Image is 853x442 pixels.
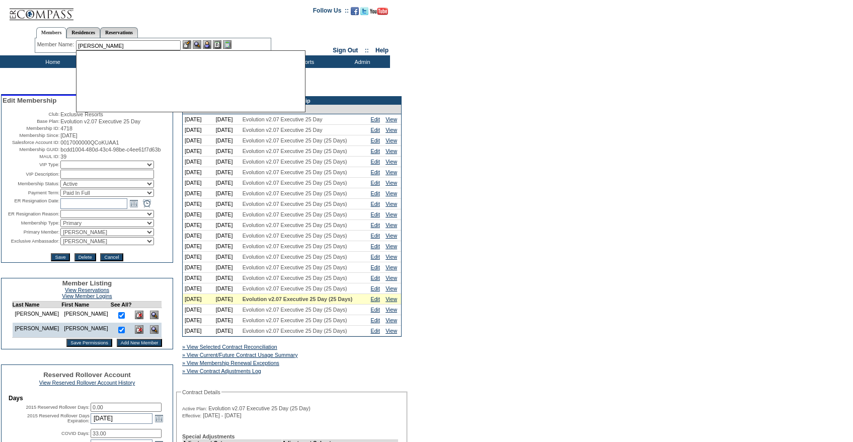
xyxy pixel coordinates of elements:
[385,211,397,217] a: View
[61,308,111,323] td: [PERSON_NAME]
[3,198,59,209] td: ER Resignation Date:
[3,118,59,124] td: Base Plan:
[214,157,241,167] td: [DATE]
[243,307,347,313] span: Evolution v2.07 Executive 25 Day (25 Days)
[223,40,231,49] img: b_calculator.gif
[371,137,380,143] a: Edit
[370,8,388,15] img: Subscribe to our YouTube Channel
[3,139,59,145] td: Salesforce Account ID:
[214,199,241,209] td: [DATE]
[243,190,347,196] span: Evolution v2.07 Executive 25 Day (25 Days)
[371,190,380,196] a: Edit
[385,190,397,196] a: View
[9,395,166,402] td: Days
[385,254,397,260] a: View
[183,220,214,231] td: [DATE]
[62,279,112,287] span: Member Listing
[183,40,191,49] img: b_edit.gif
[61,431,90,436] label: COVID Days:
[182,344,277,350] a: » View Selected Contract Reconciliation
[360,10,368,16] a: Follow us on Twitter
[371,317,380,323] a: Edit
[183,146,214,157] td: [DATE]
[371,159,380,165] a: Edit
[3,97,56,104] span: Edit Membership
[183,199,214,209] td: [DATE]
[60,125,72,131] span: 4718
[214,135,241,146] td: [DATE]
[214,167,241,178] td: [DATE]
[243,201,347,207] span: Evolution v2.07 Executive 25 Day (25 Days)
[62,293,112,299] a: View Member Logins
[385,317,397,323] a: View
[214,294,241,305] td: [DATE]
[3,228,59,236] td: Primary Member:
[3,154,59,160] td: MAUL ID:
[243,328,347,334] span: Evolution v2.07 Executive 25 Day (25 Days)
[26,405,90,410] label: 2015 Reserved Rollover Days:
[371,211,380,217] a: Edit
[60,111,103,117] span: Exclusive Resorts
[375,47,389,54] a: Help
[371,127,380,133] a: Edit
[66,339,112,347] input: Save Permissions
[214,146,241,157] td: [DATE]
[385,285,397,291] a: View
[43,371,131,379] span: Reserved Rollover Account
[111,302,132,308] td: See All?
[141,198,152,209] a: Open the time view popup.
[183,188,214,199] td: [DATE]
[61,323,111,338] td: [PERSON_NAME]
[385,328,397,334] a: View
[183,135,214,146] td: [DATE]
[100,27,138,38] a: Reservations
[37,40,76,49] div: Member Name:
[371,243,380,249] a: Edit
[3,170,59,179] td: VIP Description:
[385,264,397,270] a: View
[60,132,77,138] span: [DATE]
[183,262,214,273] td: [DATE]
[243,264,347,270] span: Evolution v2.07 Executive 25 Day (25 Days)
[243,275,347,281] span: Evolution v2.07 Executive 25 Day (25 Days)
[385,180,397,186] a: View
[60,118,140,124] span: Evolution v2.07 Executive 25 Day
[214,315,241,326] td: [DATE]
[371,169,380,175] a: Edit
[66,27,100,38] a: Residences
[182,360,279,366] a: » View Membership Renewal Exceptions
[243,233,347,239] span: Evolution v2.07 Executive 25 Day (25 Days)
[208,405,311,411] span: Evolution v2.07 Executive 25 Day (25 Day)
[243,254,347,260] span: Evolution v2.07 Executive 25 Day (25 Days)
[214,283,241,294] td: [DATE]
[313,6,349,18] td: Follow Us ::
[182,413,201,419] span: Effective:
[371,233,380,239] a: Edit
[371,116,380,122] a: Edit
[371,180,380,186] a: Edit
[371,222,380,228] a: Edit
[214,220,241,231] td: [DATE]
[371,264,380,270] a: Edit
[385,296,397,302] a: View
[203,412,242,418] span: [DATE] - [DATE]
[385,222,397,228] a: View
[385,307,397,313] a: View
[214,241,241,252] td: [DATE]
[243,211,347,217] span: Evolution v2.07 Executive 25 Day (25 Days)
[243,285,347,291] span: Evolution v2.07 Executive 25 Day (25 Days)
[243,159,347,165] span: Evolution v2.07 Executive 25 Day (25 Days)
[332,55,390,68] td: Admin
[74,253,96,261] input: Delete
[385,275,397,281] a: View
[385,127,397,133] a: View
[214,231,241,241] td: [DATE]
[351,7,359,15] img: Become our fan on Facebook
[213,40,221,49] img: Reservations
[36,27,67,38] a: Members
[3,161,59,169] td: VIP Type:
[60,139,119,145] span: 0017000000QCoKUAA1
[3,237,59,245] td: Exclusive Ambassador:
[371,328,380,334] a: Edit
[243,296,353,302] span: Evolution v2.07 Executive 25 Day (25 Days)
